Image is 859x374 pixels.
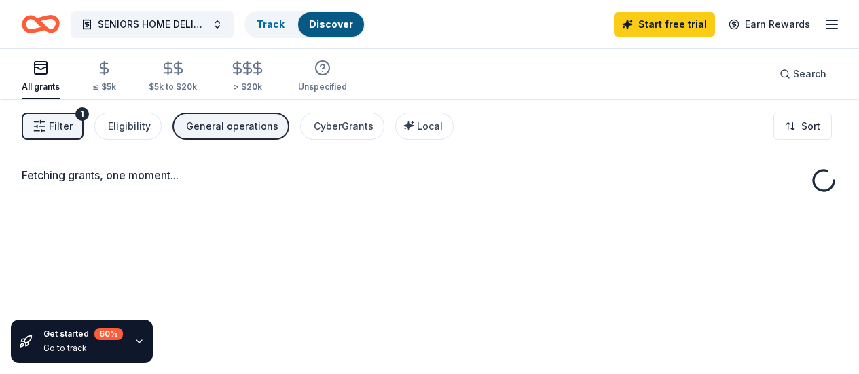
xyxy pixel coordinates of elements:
[720,12,818,37] a: Earn Rewards
[108,118,151,134] div: Eligibility
[92,81,116,92] div: ≤ $5k
[314,118,373,134] div: CyberGrants
[75,107,89,121] div: 1
[417,120,443,132] span: Local
[298,54,347,99] button: Unspecified
[149,55,197,99] button: $5k to $20k
[22,81,60,92] div: All grants
[22,8,60,40] a: Home
[300,113,384,140] button: CyberGrants
[793,66,826,82] span: Search
[22,113,84,140] button: Filter1
[71,11,234,38] button: SENIORS HOME DELIVERED MEALS PROGRAM
[149,81,197,92] div: $5k to $20k
[614,12,715,37] a: Start free trial
[94,328,123,340] div: 60 %
[309,18,353,30] a: Discover
[22,167,837,183] div: Fetching grants, one moment...
[43,328,123,340] div: Get started
[257,18,285,30] a: Track
[244,11,365,38] button: TrackDiscover
[98,16,206,33] span: SENIORS HOME DELIVERED MEALS PROGRAM
[43,343,123,354] div: Go to track
[22,54,60,99] button: All grants
[230,81,266,92] div: > $20k
[49,118,73,134] span: Filter
[801,118,820,134] span: Sort
[94,113,162,140] button: Eligibility
[230,55,266,99] button: > $20k
[769,60,837,88] button: Search
[92,55,116,99] button: ≤ $5k
[773,113,832,140] button: Sort
[395,113,454,140] button: Local
[186,118,278,134] div: General operations
[172,113,289,140] button: General operations
[298,81,347,92] div: Unspecified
